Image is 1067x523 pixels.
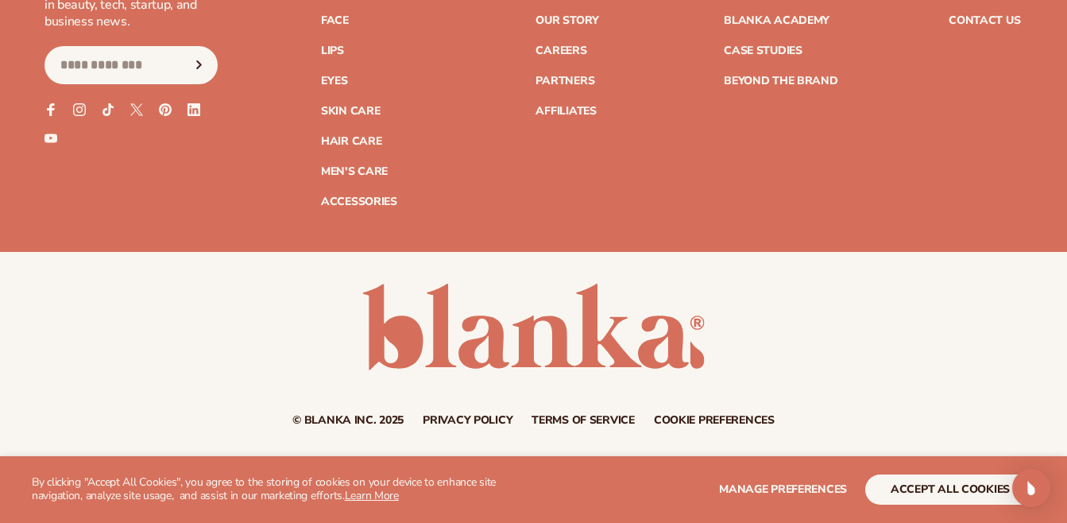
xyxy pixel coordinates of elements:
a: Terms of service [532,415,635,426]
a: Skin Care [321,106,380,117]
a: Face [321,15,349,26]
a: Learn More [345,488,399,503]
a: Affiliates [535,106,596,117]
a: Lips [321,45,344,56]
p: By clicking "Accept All Cookies", you agree to the storing of cookies on your device to enhance s... [32,476,524,503]
a: Men's Care [321,166,388,177]
a: Careers [535,45,586,56]
a: Hair Care [321,136,381,147]
a: Blanka Academy [724,15,829,26]
a: Case Studies [724,45,802,56]
small: © Blanka Inc. 2025 [292,413,404,428]
a: Accessories [321,196,397,207]
a: Cookie preferences [654,415,775,426]
a: Our Story [535,15,598,26]
button: accept all cookies [865,475,1035,505]
span: Manage preferences [719,482,847,497]
a: Contact Us [949,15,1020,26]
button: Manage preferences [719,475,847,505]
a: Privacy policy [423,415,512,426]
a: Eyes [321,76,348,87]
button: Subscribe [182,46,217,84]
div: Open Intercom Messenger [1012,469,1050,507]
a: Partners [535,76,594,87]
a: Beyond the brand [724,76,838,87]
